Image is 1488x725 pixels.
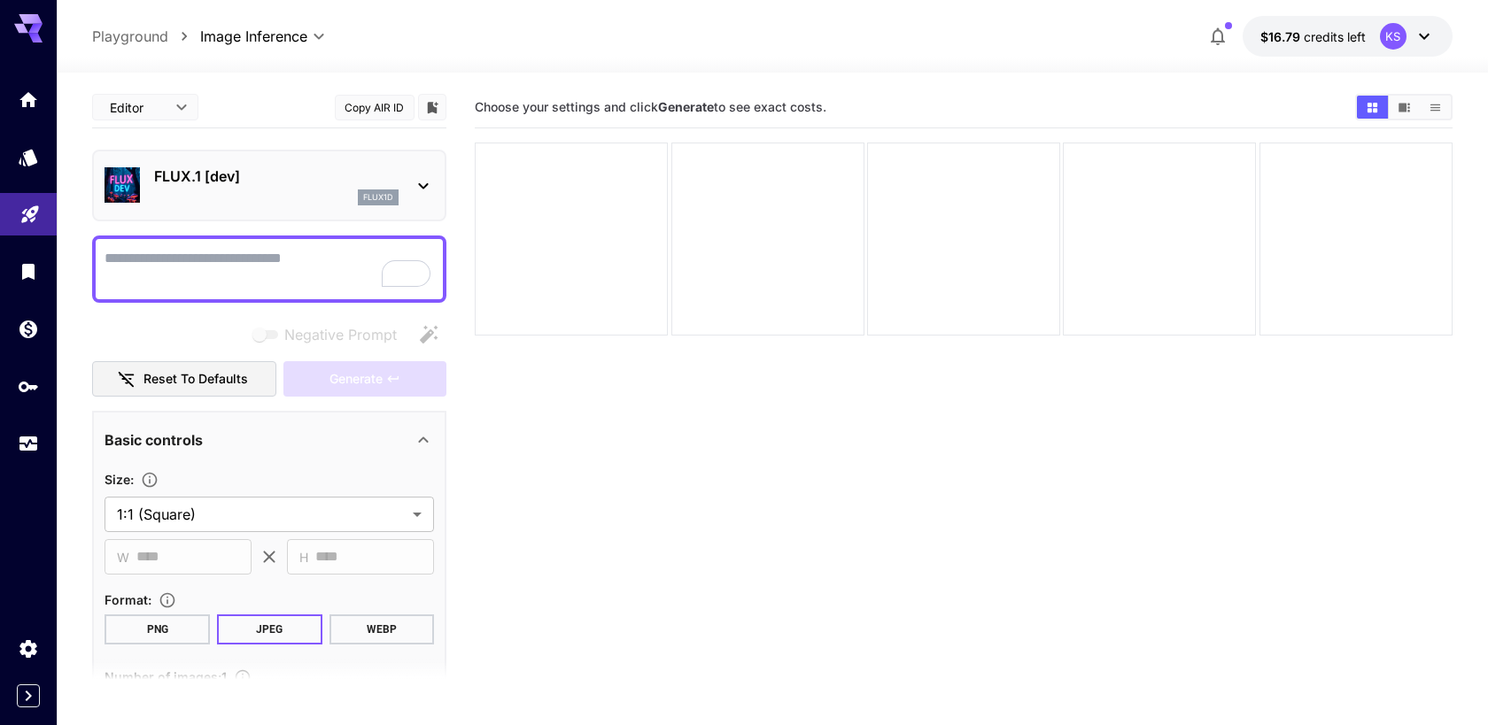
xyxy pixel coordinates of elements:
button: Show media in list view [1420,96,1451,119]
a: Playground [92,26,168,47]
div: Settings [18,637,39,659]
div: Home [18,89,39,111]
p: FLUX.1 [dev] [154,166,399,187]
button: PNG [105,614,210,644]
span: 1:1 (Square) [117,504,406,525]
button: Show media in video view [1389,96,1420,119]
p: Basic controls [105,429,203,451]
button: JPEG [217,614,322,644]
div: FLUX.1 [dev]flux1d [105,158,434,212]
span: W [117,547,129,567]
button: WEBP [329,614,435,644]
span: Size : [105,472,134,487]
span: credits left [1304,29,1366,44]
nav: breadcrumb [92,26,200,47]
div: Usage [18,433,39,455]
div: Models [18,146,39,168]
button: Copy AIR ID [335,95,415,120]
span: Editor [110,98,165,117]
span: Format : [105,592,151,607]
div: API Keys [18,375,39,397]
p: flux1d [363,191,393,204]
div: Wallet [18,318,39,340]
div: Basic controls [105,419,434,461]
button: Adjust the dimensions of the generated image by specifying its width and height in pixels, or sel... [134,471,166,489]
button: $16.7926KS [1243,16,1453,57]
button: Expand sidebar [17,684,40,707]
span: Image Inference [200,26,307,47]
span: Negative prompts are not compatible with the selected model. [249,323,411,345]
div: Library [18,260,39,282]
button: Choose the file format for the output image. [151,591,183,609]
span: Choose your settings and click to see exact costs. [475,99,826,114]
button: Add to library [424,96,440,118]
div: Playground [19,198,41,220]
button: Reset to defaults [92,361,276,397]
button: Show media in grid view [1357,96,1388,119]
b: Generate [658,99,714,114]
span: Negative Prompt [284,324,397,345]
span: $16.79 [1260,29,1304,44]
div: $16.7926 [1260,27,1366,46]
div: Show media in grid viewShow media in video viewShow media in list view [1355,94,1453,120]
span: H [299,547,308,567]
textarea: To enrich screen reader interactions, please activate Accessibility in Grammarly extension settings [105,248,434,290]
div: KS [1380,23,1407,50]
